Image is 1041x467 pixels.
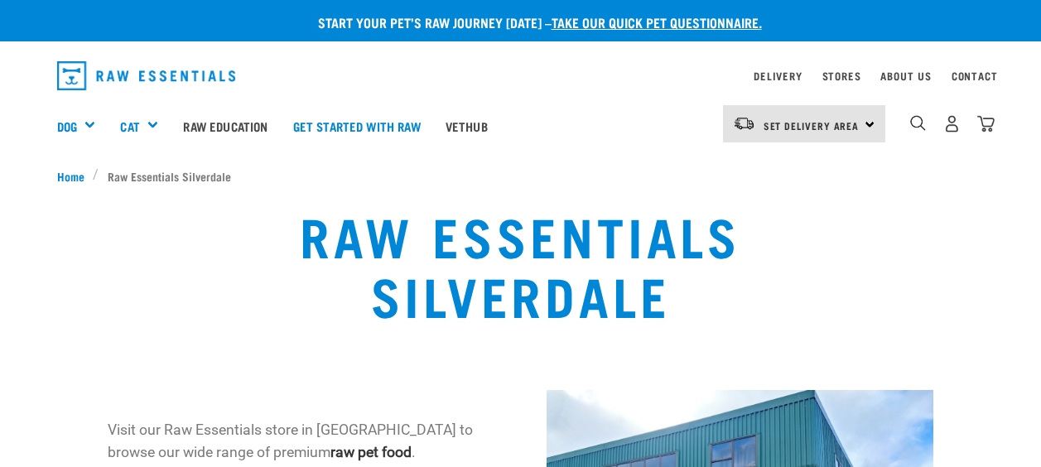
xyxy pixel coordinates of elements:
a: Raw Education [171,93,280,159]
img: van-moving.png [733,116,755,131]
a: About Us [880,73,931,79]
a: Cat [120,117,139,136]
a: take our quick pet questionnaire. [552,18,762,26]
a: Home [57,167,94,185]
img: user.png [943,115,961,132]
strong: raw pet food [330,444,412,460]
a: Delivery [754,73,802,79]
span: Set Delivery Area [764,123,860,128]
img: Raw Essentials Logo [57,61,236,90]
nav: breadcrumbs [57,167,985,185]
nav: dropdown navigation [44,55,998,97]
a: Stores [822,73,861,79]
a: Contact [952,73,998,79]
a: Get started with Raw [281,93,433,159]
a: Dog [57,117,77,136]
span: Home [57,167,84,185]
h1: Raw Essentials Silverdale [204,205,838,324]
img: home-icon@2x.png [977,115,995,132]
p: Visit our Raw Essentials store in [GEOGRAPHIC_DATA] to browse our wide range of premium . [108,419,494,463]
a: Vethub [433,93,500,159]
img: home-icon-1@2x.png [910,115,926,131]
